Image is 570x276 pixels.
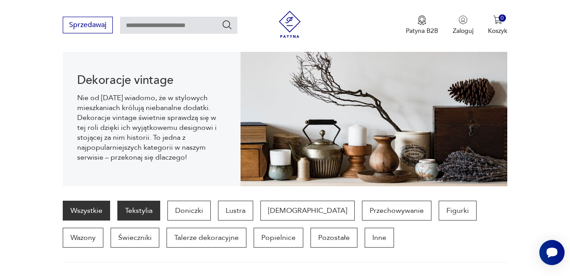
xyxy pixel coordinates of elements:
img: Ikonka użytkownika [459,15,468,24]
img: 3afcf10f899f7d06865ab57bf94b2ac8.jpg [241,51,507,186]
a: Doniczki [167,201,211,221]
a: Figurki [439,201,477,221]
a: Popielnice [254,228,303,248]
iframe: Smartsupp widget button [539,240,565,265]
a: Wazony [63,228,103,248]
a: Sprzedawaj [63,23,113,29]
p: Patyna B2B [406,27,438,35]
a: Przechowywanie [362,201,431,221]
button: 0Koszyk [488,15,507,35]
div: 0 [499,14,506,22]
img: Ikona medalu [417,15,426,25]
a: Lustra [218,201,253,221]
button: Zaloguj [453,15,473,35]
p: Koszyk [488,27,507,35]
a: Świeczniki [111,228,159,248]
a: Ikona medaluPatyna B2B [406,15,438,35]
h1: Dekoracje vintage [77,75,226,86]
a: Talerze dekoracyjne [167,228,246,248]
a: Pozostałe [310,228,357,248]
button: Patyna B2B [406,15,438,35]
p: Zaloguj [453,27,473,35]
button: Szukaj [222,19,232,30]
button: Sprzedawaj [63,17,113,33]
a: Inne [365,228,394,248]
img: Patyna - sklep z meblami i dekoracjami vintage [276,11,303,38]
a: Tekstylia [117,201,160,221]
p: Nie od [DATE] wiadomo, że w stylowych mieszkaniach królują niebanalne dodatki. Dekoracje vintage ... [77,93,226,162]
a: [DEMOGRAPHIC_DATA] [260,201,355,221]
a: Wszystkie [63,201,110,221]
img: Ikona koszyka [493,15,502,24]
